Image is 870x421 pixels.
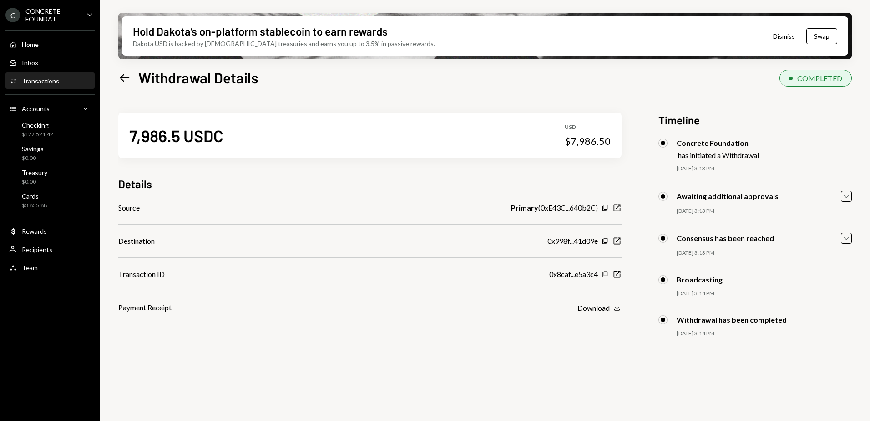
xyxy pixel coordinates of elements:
[547,236,598,246] div: 0x998f...41d09e
[118,176,152,191] h3: Details
[22,264,38,272] div: Team
[511,202,538,213] b: Primary
[118,302,172,313] div: Payment Receipt
[511,202,598,213] div: ( 0xE43C...640b2C )
[22,246,52,253] div: Recipients
[577,303,622,313] button: Download
[677,315,787,324] div: Withdrawal has been completed
[5,190,95,211] a: Cards$3,835.88
[5,8,20,22] div: C
[577,303,610,312] div: Download
[565,123,611,131] div: USD
[5,100,95,117] a: Accounts
[22,59,38,67] div: Inbox
[678,151,759,159] div: has initiated a Withdrawal
[677,139,759,147] div: Concrete Foundation
[5,36,95,52] a: Home
[677,165,852,173] div: [DATE] 3:13 PM
[22,202,47,210] div: $3,835.88
[22,154,44,162] div: $0.00
[129,125,223,146] div: 7,986.5 USDC
[5,259,95,276] a: Team
[677,207,852,215] div: [DATE] 3:13 PM
[133,39,435,48] div: Dakota USD is backed by [DEMOGRAPHIC_DATA] treasuries and earns you up to 3.5% in passive rewards.
[806,28,837,44] button: Swap
[5,118,95,140] a: Checking$127,521.42
[658,113,852,128] h3: Timeline
[118,269,165,280] div: Transaction ID
[22,145,44,153] div: Savings
[5,241,95,257] a: Recipients
[22,77,59,85] div: Transactions
[677,330,852,338] div: [DATE] 3:14 PM
[22,192,47,200] div: Cards
[677,249,852,257] div: [DATE] 3:13 PM
[138,68,258,87] h1: Withdrawal Details
[762,26,806,47] button: Dismiss
[22,178,47,186] div: $0.00
[677,192,779,200] div: Awaiting additional approvals
[22,41,39,48] div: Home
[549,269,598,280] div: 0x8caf...e5a3c4
[133,24,388,39] div: Hold Dakota’s on-platform stablecoin to earn rewards
[22,169,47,176] div: Treasury
[22,121,53,129] div: Checking
[22,105,50,113] div: Accounts
[118,236,155,246] div: Destination
[5,72,95,89] a: Transactions
[118,202,140,213] div: Source
[5,142,95,164] a: Savings$0.00
[5,54,95,71] a: Inbox
[677,290,852,298] div: [DATE] 3:14 PM
[565,135,611,148] div: $7,986.50
[677,234,774,242] div: Consensus has been reached
[797,74,842,82] div: COMPLETED
[5,166,95,188] a: Treasury$0.00
[22,131,53,139] div: $127,521.42
[677,275,723,284] div: Broadcasting
[5,223,95,239] a: Rewards
[22,227,47,235] div: Rewards
[25,7,79,23] div: CONCRETE FOUNDAT...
